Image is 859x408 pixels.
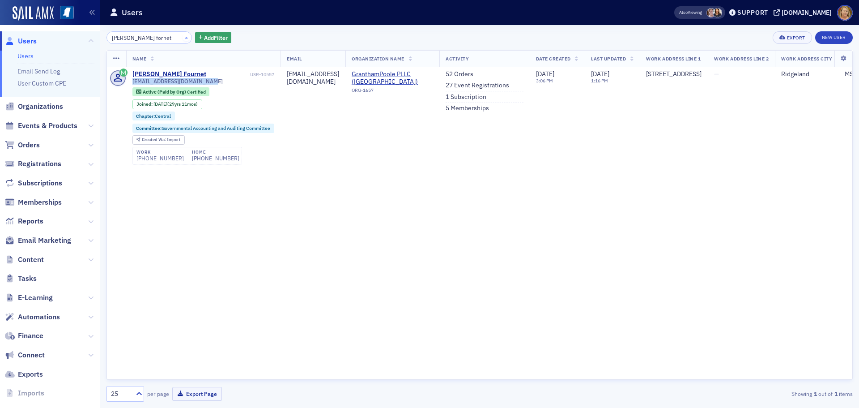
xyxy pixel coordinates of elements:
input: Search… [106,31,192,44]
div: Active (Paid by Org): Active (Paid by Org): Certified [132,87,210,96]
a: Connect [5,350,45,360]
a: Users [17,52,34,60]
div: Joined: 1995-09-22 00:00:00 [132,99,202,109]
span: Joined : [136,101,153,107]
a: [PHONE_NUMBER] [136,155,184,162]
span: Profile [837,5,853,21]
button: [DOMAIN_NAME] [774,9,835,16]
div: work [136,150,184,155]
a: Imports [5,388,44,398]
a: 27 Event Registrations [446,82,509,90]
a: User Custom CPE [17,79,66,87]
div: Also [679,9,688,15]
div: USR-10557 [208,72,274,77]
span: Viewing [679,9,702,16]
a: Reports [5,216,43,226]
a: GranthamPoole PLLC ([GEOGRAPHIC_DATA]) [352,70,433,86]
span: Created Via : [142,137,167,142]
label: per page [147,390,169,398]
span: Orders [18,140,40,150]
div: Ridgeland [781,70,832,78]
time: 3:06 PM [536,77,553,84]
button: × [183,33,191,41]
a: Email Send Log [17,67,60,75]
span: Registrations [18,159,61,169]
strong: 1 [812,390,818,398]
span: Reports [18,216,43,226]
a: 5 Memberships [446,104,489,112]
button: Export [773,31,812,44]
span: Subscriptions [18,178,62,188]
a: Users [5,36,37,46]
span: Connect [18,350,45,360]
a: Exports [5,369,43,379]
span: E-Learning [18,293,53,303]
span: Work Address City [781,56,832,62]
span: Email [287,56,302,62]
span: Users [18,36,37,46]
div: [DOMAIN_NAME] [782,9,832,17]
a: Subscriptions [5,178,62,188]
a: Finance [5,331,43,341]
span: Committee : [136,125,162,131]
span: [EMAIL_ADDRESS][DOMAIN_NAME] [132,78,223,85]
a: New User [815,31,853,44]
span: Exports [18,369,43,379]
span: Events & Products [18,121,77,131]
a: 1 Subscription [446,93,486,101]
span: Add Filter [204,34,228,42]
span: [DATE] [591,70,609,78]
div: ORG-1657 [352,87,433,96]
span: Imports [18,388,44,398]
div: Export [787,35,805,40]
span: [DATE] [536,70,554,78]
span: Tasks [18,274,37,283]
a: Tasks [5,274,37,283]
div: [STREET_ADDRESS] [646,70,702,78]
span: Lydia Carlisle [706,8,716,17]
a: E-Learning [5,293,53,303]
span: Last Updated [591,56,626,62]
div: 25 [111,389,131,399]
span: Name [132,56,147,62]
strong: 1 [833,390,839,398]
a: Orders [5,140,40,150]
img: SailAMX [13,6,54,21]
span: Work Address Line 1 [646,56,701,62]
span: Noma Burge [713,8,722,17]
a: 52 Orders [446,70,473,78]
a: Email Marketing [5,236,71,245]
a: Chapter:Central [136,113,171,119]
div: Showing out of items [610,390,853,398]
div: [PHONE_NUMBER] [192,155,239,162]
time: 1:16 PM [591,77,608,84]
span: GranthamPoole PLLC (Ridgeland) [352,70,433,86]
div: Created Via: Import [132,135,185,145]
span: Certified [187,89,206,95]
span: Active (Paid by Org) [143,89,187,95]
div: home [192,150,239,155]
div: Chapter: [132,112,175,120]
span: Organization Name [352,56,404,62]
span: — [714,70,719,78]
div: Import [142,137,180,142]
a: [PERSON_NAME] Fournet [132,70,206,78]
span: Email Marketing [18,236,71,245]
span: Organizations [18,102,63,112]
span: Memberships [18,198,62,207]
div: Support [737,9,768,17]
img: SailAMX [60,6,74,20]
span: Automations [18,312,60,322]
a: View Homepage [54,6,74,21]
a: Organizations [5,102,63,112]
div: (29yrs 11mos) [153,101,198,107]
span: Work Address Line 2 [714,56,769,62]
button: Export Page [172,387,222,401]
span: [DATE] [153,101,167,107]
a: Registrations [5,159,61,169]
a: Automations [5,312,60,322]
div: [EMAIL_ADDRESS][DOMAIN_NAME] [287,70,339,86]
span: Content [18,255,44,265]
